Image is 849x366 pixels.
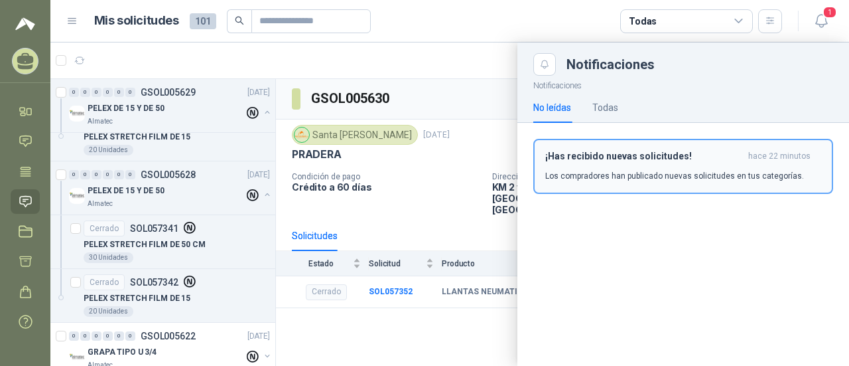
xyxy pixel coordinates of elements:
h3: ¡Has recibido nuevas solicitudes! [545,151,743,162]
span: 101 [190,13,216,29]
div: Todas [592,100,618,115]
p: Los compradores han publicado nuevas solicitudes en tus categorías. [545,170,804,182]
button: ¡Has recibido nuevas solicitudes!hace 22 minutos Los compradores han publicado nuevas solicitudes... [533,139,833,194]
button: 1 [809,9,833,33]
img: Logo peakr [15,16,35,32]
button: Close [533,53,556,76]
span: search [235,16,244,25]
div: Notificaciones [566,58,833,71]
span: 1 [822,6,837,19]
div: Todas [629,14,657,29]
span: hace 22 minutos [748,151,811,162]
div: No leídas [533,100,571,115]
p: Notificaciones [517,76,849,92]
h1: Mis solicitudes [94,11,179,31]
